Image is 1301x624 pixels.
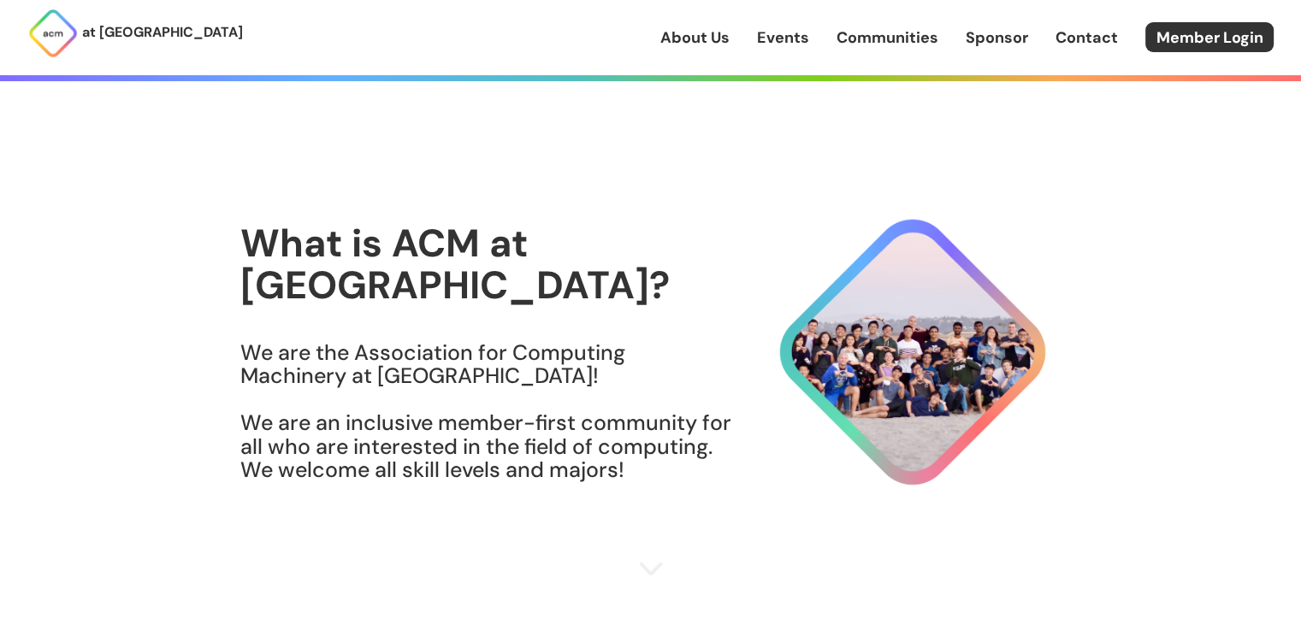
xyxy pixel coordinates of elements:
a: Member Login [1145,22,1274,52]
a: Contact [1056,26,1118,49]
img: About Hero Image [733,203,1061,501]
a: Events [757,26,809,49]
a: at [GEOGRAPHIC_DATA] [27,8,243,59]
a: Sponsor [966,26,1028,49]
h3: We are the Association for Computing Machinery at [GEOGRAPHIC_DATA]! We are an inclusive member-f... [240,341,733,482]
img: ACM Logo [27,8,79,59]
p: at [GEOGRAPHIC_DATA] [82,21,243,44]
a: Communities [837,26,938,49]
a: About Us [660,26,730,49]
img: Scroll Arrow [638,556,664,581]
h1: What is ACM at [GEOGRAPHIC_DATA]? [240,222,733,307]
